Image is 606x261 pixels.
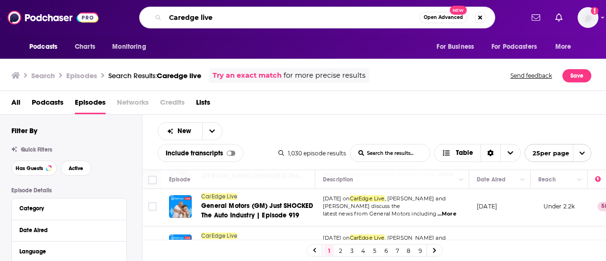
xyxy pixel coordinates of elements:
button: open menu [23,38,70,56]
h2: Choose List sort [158,122,223,140]
a: CarEdge Live [201,193,314,201]
button: Show profile menu [578,7,598,28]
button: Column Actions [574,174,585,186]
span: New [450,6,467,15]
div: Search podcasts, credits, & more... [139,7,495,28]
span: More [555,40,571,54]
span: CarEdge Live [201,193,237,200]
a: All [11,95,20,114]
span: for more precise results [284,70,365,81]
a: 8 [404,245,413,256]
span: Monitoring [112,40,146,54]
a: General Motors (GM) Just SHOCKED The Auto Industry | Episode 919 [201,201,314,220]
button: open menu [485,38,551,56]
a: CarEdge Live [201,232,314,241]
a: Lists [196,95,210,114]
button: Column Actions [455,174,467,186]
button: Category [19,202,119,214]
div: Episode [169,174,190,185]
div: 1,030 episode results [278,150,346,157]
button: open menu [525,144,591,162]
button: open menu [158,128,202,135]
span: Podcasts [29,40,57,54]
span: General Motors (GM) Just SHOCKED The Auto Industry | Episode 919 [201,202,313,219]
img: User Profile [578,7,598,28]
a: Charts [69,38,101,56]
button: open menu [202,123,222,140]
div: Category [19,205,113,212]
a: Show notifications dropdown [528,9,544,26]
div: Language [19,248,113,255]
span: Table [456,150,473,156]
button: open menu [549,38,583,56]
button: open menu [430,38,486,56]
button: Column Actions [517,174,528,186]
div: Sort Direction [481,144,500,162]
p: [DATE] [477,202,497,210]
button: Active [61,161,91,176]
span: [DATE] on [323,195,350,202]
span: For Business [437,40,474,54]
svg: Add a profile image [591,7,598,15]
a: Try an exact match [213,70,282,81]
button: Send feedback [508,68,555,83]
span: latest news from General Motors including [323,210,437,217]
span: Quick Filters [21,146,52,153]
a: Episodes [75,95,106,114]
button: Choose View [434,144,521,162]
span: New [178,128,195,135]
a: Show notifications dropdown [552,9,566,26]
span: Logged in as Brickman [578,7,598,28]
button: Open AdvancedNew [419,12,467,23]
span: 25 per page [525,146,569,161]
a: Search Results:Caredge live [108,71,201,80]
a: 1 [324,245,334,256]
h3: Search [31,71,55,80]
span: Networks [117,95,149,114]
div: Description [323,174,353,185]
div: Date Aired [477,174,506,185]
span: Caredge live [157,71,201,80]
span: Under 2.2k [544,203,575,210]
span: ...More [437,210,456,218]
span: Open Advanced [424,15,463,20]
div: Reach [538,174,556,185]
button: Save [562,69,591,82]
span: , [PERSON_NAME] and [PERSON_NAME] discuss the [323,195,446,209]
div: Include transcripts [158,144,243,162]
button: open menu [106,38,158,56]
button: Language [19,245,119,257]
span: Active [69,166,83,171]
span: Charts [75,40,95,54]
p: Episode Details [11,187,127,194]
a: 4 [358,245,368,256]
span: Has Guests [16,166,43,171]
span: For Podcasters [491,40,537,54]
span: Credits [160,95,185,114]
button: Has Guests [11,161,57,176]
h2: Filter By [11,126,37,135]
img: Podchaser - Follow, Share and Rate Podcasts [8,9,98,27]
a: 5 [370,245,379,256]
input: Search podcasts, credits, & more... [165,10,419,25]
h3: Episodes [66,71,97,80]
span: CarEdge Live [201,233,237,239]
span: CarEdge Live [350,195,385,202]
span: Toggle select row [148,202,157,211]
div: Date Aired [19,227,113,234]
div: Search Results: [108,71,201,80]
span: CarEdge Live [350,234,385,241]
a: 9 [415,245,425,256]
span: [DATE] on [323,234,350,241]
a: 6 [381,245,391,256]
a: Podcasts [32,95,63,114]
a: 7 [392,245,402,256]
a: 2 [336,245,345,256]
a: 3 [347,245,356,256]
